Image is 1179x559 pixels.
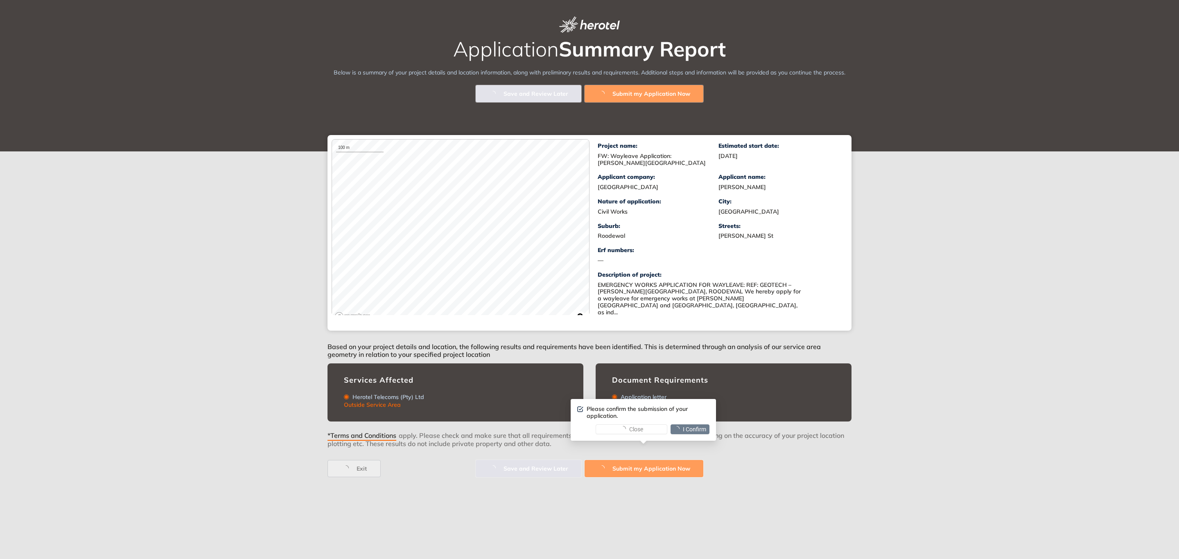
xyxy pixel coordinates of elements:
[598,271,839,278] div: Description of project:
[598,281,801,316] span: EMERGENCY WORKS APPLICATION FOR WAYLEAVE: REF: GEOTECH – [PERSON_NAME][GEOGRAPHIC_DATA], ROODEWAL...
[598,174,718,180] div: Applicant company:
[718,208,839,215] div: [GEOGRAPHIC_DATA]
[718,232,839,239] div: [PERSON_NAME] St
[598,465,612,471] span: loading
[598,223,718,230] div: Suburb:
[718,153,839,160] div: [DATE]
[612,464,690,473] span: Submit my Application Now
[598,153,718,167] div: FW: Wayleave Application: [PERSON_NAME][GEOGRAPHIC_DATA]
[674,426,683,432] span: loading
[612,376,835,385] div: Document Requirements
[336,144,384,152] div: 100 m
[578,312,583,321] span: Toggle attribution
[585,85,703,102] button: Submit my Application Now
[327,68,851,77] div: Below is a summary of your project details and location information, along with preliminary resul...
[559,16,620,33] img: logo
[349,394,424,401] div: Herotel Telecoms (Pty) Ltd
[620,426,629,432] span: loading
[612,89,690,98] span: Submit my Application Now
[596,424,667,434] button: Close
[327,432,396,440] span: *Terms and Conditions
[342,465,357,471] span: loading
[629,425,643,434] span: Close
[617,394,666,401] div: Application letter
[598,142,718,149] div: Project name:
[344,401,401,408] span: Outside Service Area
[683,425,706,434] span: I Confirm
[598,247,718,254] div: Erf numbers:
[559,36,726,62] span: Summary Report
[598,282,802,316] div: EMERGENCY WORKS APPLICATION FOR WAYLEAVE: REF: GEOTECH – QUINT STREET, ROODEWAL We hereby apply f...
[718,174,839,180] div: Applicant name:
[718,223,839,230] div: Streets:
[598,232,718,239] div: Roodewal
[344,376,567,385] div: Services Affected
[598,198,718,205] div: Nature of application:
[718,142,839,149] div: Estimated start date:
[332,140,589,324] canvas: Map
[598,208,718,215] div: Civil Works
[357,464,367,473] span: Exit
[718,198,839,205] div: City:
[598,257,718,264] div: —
[327,460,381,477] button: Exit
[334,312,370,321] a: Mapbox logo
[598,184,718,191] div: [GEOGRAPHIC_DATA]
[327,38,851,60] h2: Application
[327,331,851,363] div: Based on your project details and location, the following results and requirements have been iden...
[585,460,703,477] button: Submit my Application Now
[598,91,612,97] span: loading
[327,431,399,437] button: *Terms and Conditions
[587,406,709,419] div: Please confirm the submission of your application.
[614,309,618,316] span: ...
[671,424,709,434] button: I Confirm
[327,431,851,460] div: apply. Please check and make sure that all requirements have been met. Deviations may occur depen...
[718,184,839,191] div: [PERSON_NAME]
